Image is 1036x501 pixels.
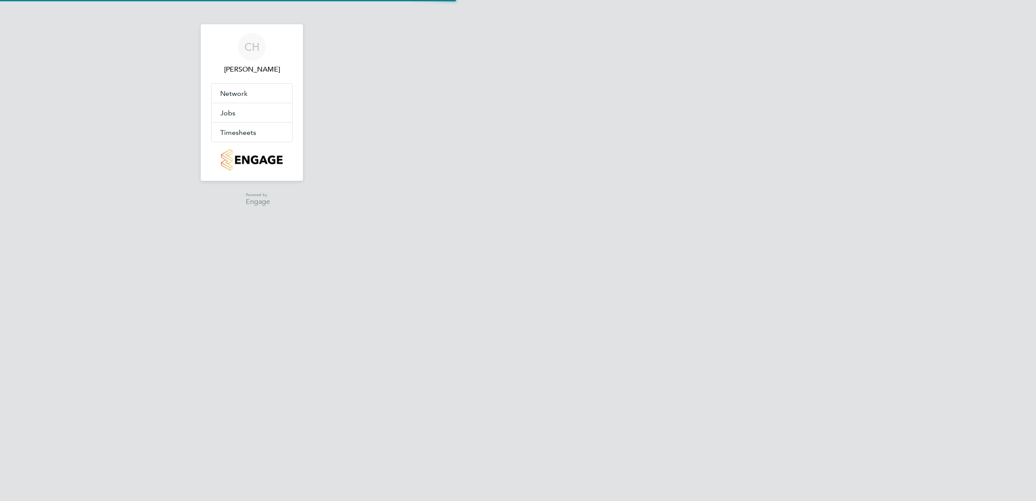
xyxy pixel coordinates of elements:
a: CH[PERSON_NAME] [211,33,293,75]
span: CH [244,41,260,52]
span: Network [220,89,248,98]
button: Network [212,84,292,103]
button: Jobs [212,103,292,122]
span: Powered by [246,191,270,199]
a: Powered byEngage [234,191,270,206]
nav: Main navigation [201,24,303,181]
img: countryside-properties-logo-retina.png [221,149,282,170]
button: Timesheets [212,123,292,142]
span: Engage [246,198,270,206]
span: Jobs [220,109,235,117]
span: Timesheets [220,128,256,137]
a: Go to home page [211,149,293,170]
span: Charlie Hughes [211,64,293,75]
